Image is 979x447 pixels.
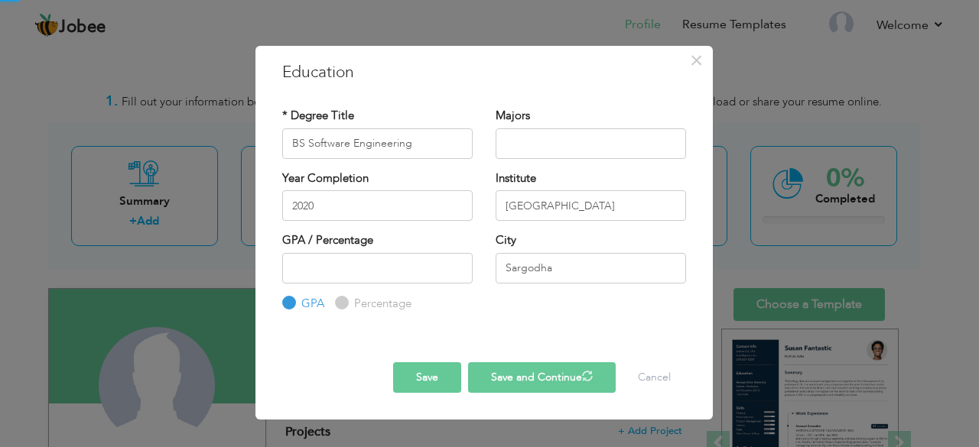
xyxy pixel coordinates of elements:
[282,61,686,84] h3: Education
[468,362,616,393] button: Save and Continue
[690,47,703,74] span: ×
[393,362,461,393] button: Save
[282,232,373,248] label: GPA / Percentage
[496,232,516,248] label: City
[350,296,411,312] label: Percentage
[623,362,686,393] button: Cancel
[282,108,354,124] label: * Degree Title
[298,296,324,312] label: GPA
[282,170,369,186] label: Year Completion
[496,108,530,124] label: Majors
[496,170,536,186] label: Institute
[685,48,709,73] button: Close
